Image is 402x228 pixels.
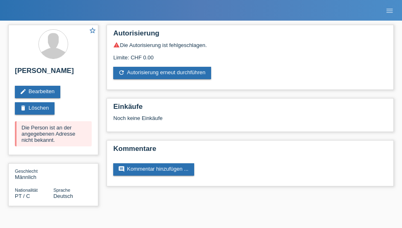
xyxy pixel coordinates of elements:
[113,145,387,157] h2: Kommentare
[381,8,398,13] a: menu
[53,188,70,193] span: Sprache
[15,168,53,180] div: Männlich
[15,67,92,79] h2: [PERSON_NAME]
[113,67,211,79] a: refreshAutorisierung erneut durchführen
[53,193,73,199] span: Deutsch
[15,86,60,98] a: editBearbeiten
[89,27,96,34] i: star_border
[15,193,30,199] span: Portugal / C / 10.09.2020
[113,103,387,115] h2: Einkäufe
[113,42,120,48] i: warning
[15,121,92,146] div: Die Person ist an der angegebenen Adresse nicht bekannt.
[113,163,194,176] a: commentKommentar hinzufügen ...
[118,166,125,172] i: comment
[15,188,38,193] span: Nationalität
[15,102,55,115] a: deleteLöschen
[20,88,26,95] i: edit
[118,69,125,76] i: refresh
[89,27,96,35] a: star_border
[113,29,387,42] h2: Autorisierung
[113,115,387,127] div: Noch keine Einkäufe
[113,48,387,61] div: Limite: CHF 0.00
[113,42,387,48] div: Die Autorisierung ist fehlgeschlagen.
[15,169,38,174] span: Geschlecht
[385,7,394,15] i: menu
[20,105,26,111] i: delete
